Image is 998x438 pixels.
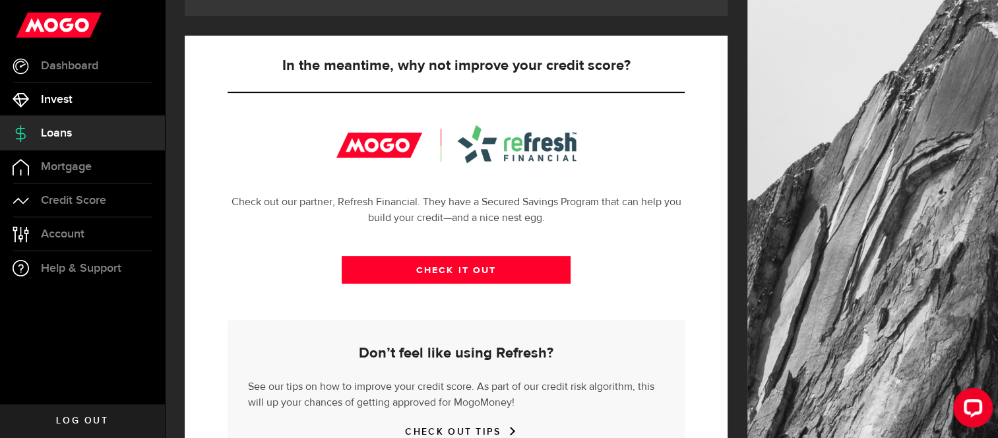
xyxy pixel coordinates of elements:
[342,256,571,284] a: CHECK IT OUT
[41,195,106,206] span: Credit Score
[41,228,84,240] span: Account
[41,127,72,139] span: Loans
[943,383,998,438] iframe: LiveChat chat widget
[41,161,92,173] span: Mortgage
[41,263,121,274] span: Help & Support
[248,346,664,361] h5: Don’t feel like using Refresh?
[405,426,507,437] a: CHECK OUT TIPS
[41,60,98,72] span: Dashboard
[228,58,685,74] h5: In the meantime, why not improve your credit score?
[41,94,73,106] span: Invest
[248,376,664,411] p: See our tips on how to improve your credit score. As part of our credit risk algorithm, this will...
[228,195,685,226] p: Check out our partner, Refresh Financial. They have a Secured Savings Program that can help you b...
[56,416,108,425] span: Log out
